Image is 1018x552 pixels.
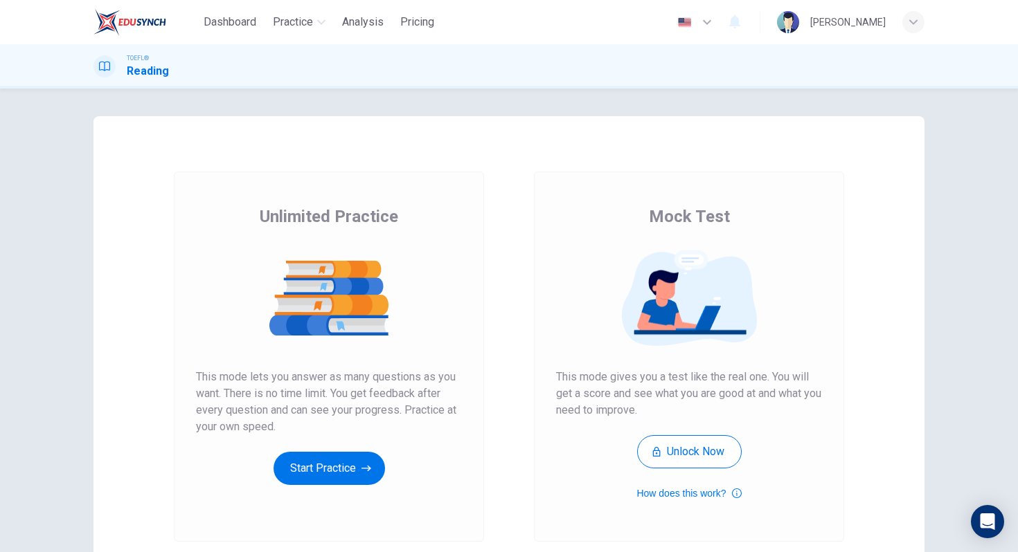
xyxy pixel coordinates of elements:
span: Unlimited Practice [260,205,398,228]
span: Dashboard [204,14,256,30]
span: TOEFL® [127,53,149,63]
div: Open Intercom Messenger [971,505,1004,538]
a: EduSynch logo [93,8,198,36]
span: Analysis [342,14,384,30]
h1: Reading [127,63,169,80]
button: Unlock Now [637,435,742,468]
img: Profile picture [777,11,799,33]
span: Practice [273,14,313,30]
span: Mock Test [649,205,730,228]
button: How does this work? [636,485,741,502]
span: Pricing [400,14,434,30]
span: This mode gives you a test like the real one. You will get a score and see what you are good at a... [556,369,822,418]
button: Practice [267,10,331,35]
button: Pricing [395,10,440,35]
button: Analysis [337,10,389,35]
img: EduSynch logo [93,8,166,36]
div: [PERSON_NAME] [810,14,886,30]
img: en [676,17,693,28]
button: Dashboard [198,10,262,35]
span: This mode lets you answer as many questions as you want. There is no time limit. You get feedback... [196,369,462,435]
button: Start Practice [274,452,385,485]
